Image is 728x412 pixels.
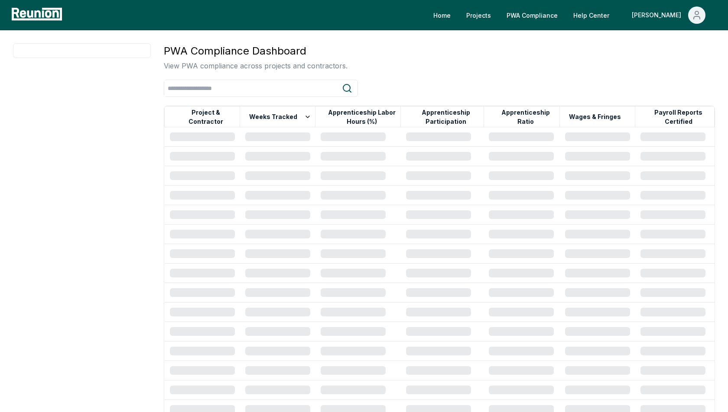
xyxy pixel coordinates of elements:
[625,6,712,24] button: [PERSON_NAME]
[459,6,498,24] a: Projects
[164,43,348,59] h3: PWA Compliance Dashboard
[567,108,623,126] button: Wages & Fringes
[426,6,719,24] nav: Main
[164,61,348,71] p: View PWA compliance across projects and contractors.
[491,108,559,126] button: Apprenticeship Ratio
[643,108,714,126] button: Payroll Reports Certified
[426,6,458,24] a: Home
[408,108,483,126] button: Apprenticeship Participation
[172,108,240,126] button: Project & Contractor
[566,6,616,24] a: Help Center
[500,6,565,24] a: PWA Compliance
[247,108,313,126] button: Weeks Tracked
[632,6,685,24] div: [PERSON_NAME]
[323,108,400,126] button: Apprenticeship Labor Hours (%)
